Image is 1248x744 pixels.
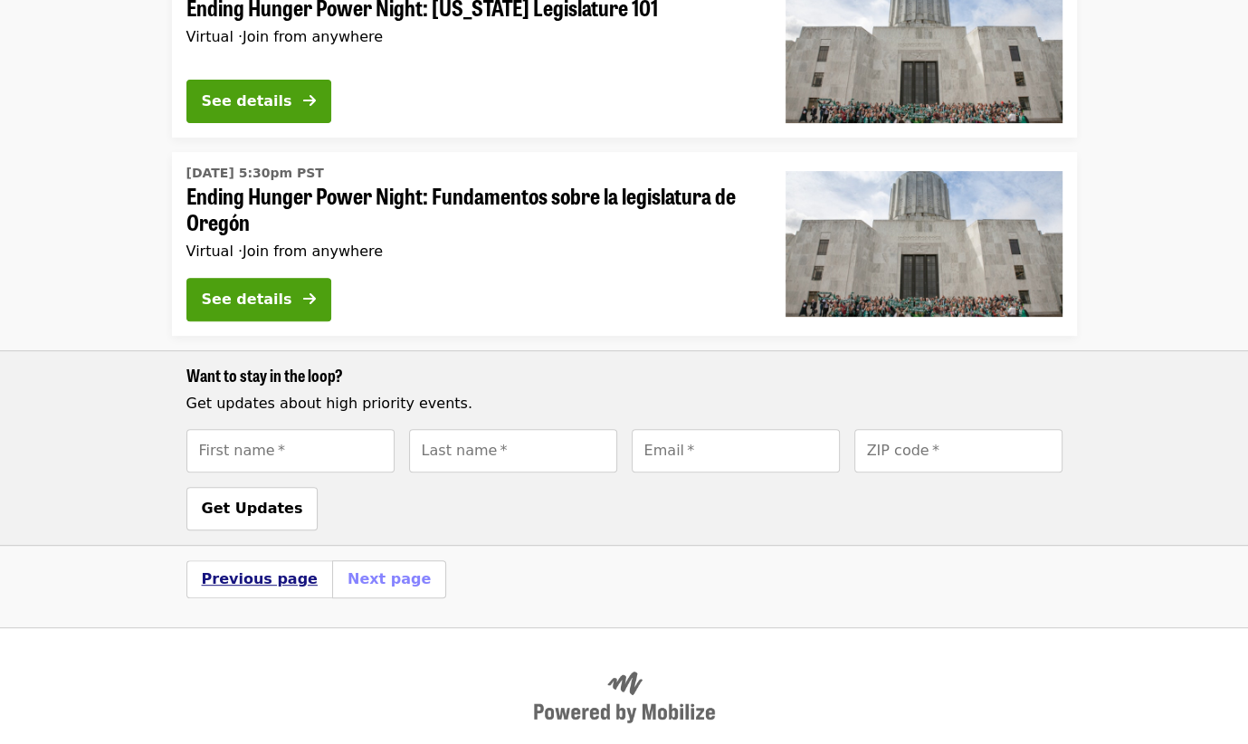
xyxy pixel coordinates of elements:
a: Previous page [202,570,318,587]
span: Virtual · [186,28,384,45]
button: Previous page [202,568,318,590]
span: Want to stay in the loop? [186,363,343,386]
input: [object Object] [409,429,617,472]
img: Ending Hunger Power Night: Fundamentos sobre la legislatura de Oregón organized by Oregon Food Bank [786,171,1062,316]
button: Get Updates [186,487,319,530]
a: See details for "Ending Hunger Power Night: Fundamentos sobre la legislatura de Oregón" [172,152,1077,336]
span: Join from anywhere [243,28,383,45]
button: Next page [348,568,431,590]
input: [object Object] [854,429,1062,472]
span: Ending Hunger Power Night: Fundamentos sobre la legislatura de Oregón [186,183,757,235]
span: Virtual · [186,243,384,260]
span: Join from anywhere [243,243,383,260]
button: See details [186,80,331,123]
button: See details [186,278,331,321]
div: See details [202,289,292,310]
img: Powered by Mobilize [534,672,715,724]
span: Get updates about high priority events. [186,395,472,412]
i: arrow-right icon [303,291,316,308]
span: Get Updates [202,500,303,517]
div: See details [202,91,292,112]
i: arrow-right icon [303,92,316,110]
time: [DATE] 5:30pm PST [186,164,324,183]
input: [object Object] [186,429,395,472]
input: [object Object] [632,429,840,472]
a: Next page [348,570,431,587]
